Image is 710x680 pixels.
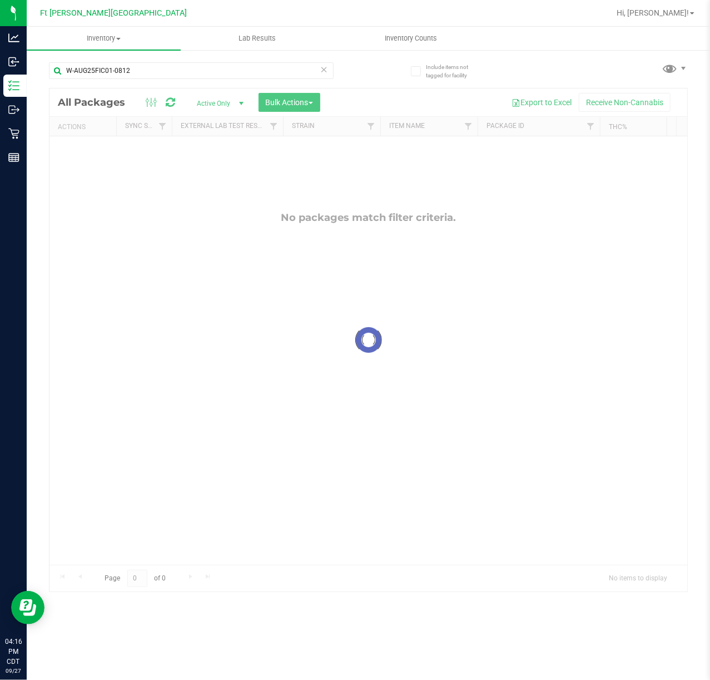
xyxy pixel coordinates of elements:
[8,56,19,67] inline-svg: Inbound
[8,152,19,163] inline-svg: Reports
[426,63,481,80] span: Include items not tagged for facility
[27,27,181,50] a: Inventory
[5,667,22,675] p: 09/27
[370,33,452,43] span: Inventory Counts
[40,8,187,18] span: Ft [PERSON_NAME][GEOGRAPHIC_DATA]
[320,62,328,77] span: Clear
[8,32,19,43] inline-svg: Analytics
[181,27,335,50] a: Lab Results
[5,637,22,667] p: 04:16 PM CDT
[11,591,44,624] iframe: Resource center
[224,33,291,43] span: Lab Results
[334,27,488,50] a: Inventory Counts
[8,104,19,115] inline-svg: Outbound
[8,80,19,91] inline-svg: Inventory
[49,62,334,79] input: Search Package ID, Item Name, SKU, Lot or Part Number...
[617,8,689,17] span: Hi, [PERSON_NAME]!
[8,128,19,139] inline-svg: Retail
[27,33,181,43] span: Inventory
